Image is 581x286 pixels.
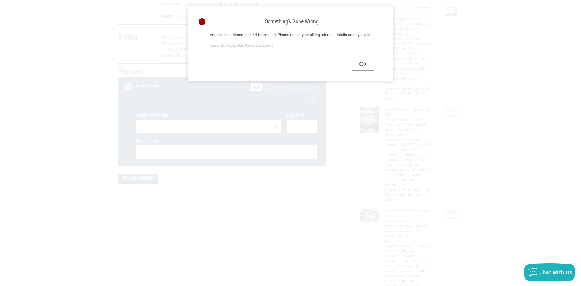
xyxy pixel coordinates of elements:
[210,32,374,38] p: Your billing address couldn't be verified. Please check your billing address details and try again.
[524,263,575,281] button: Chat with us
[539,269,572,276] span: Chat with us
[210,44,224,47] span: Request ID:
[352,58,374,71] button: Ok
[265,18,319,25] span: Something's gone wrong
[225,44,273,47] span: 576058d2f60c5f93ed0d0bbbe83a067e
